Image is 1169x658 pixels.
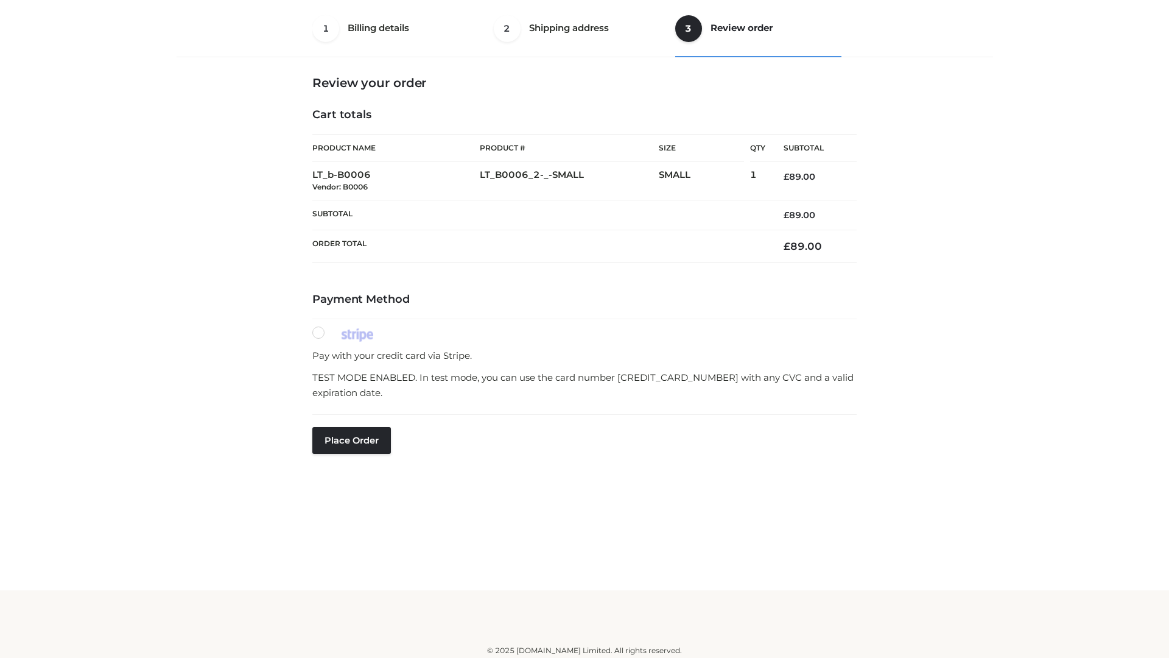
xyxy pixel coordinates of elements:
[312,182,368,191] small: Vendor: B0006
[659,135,744,162] th: Size
[312,76,857,90] h3: Review your order
[784,210,815,221] bdi: 89.00
[784,171,815,182] bdi: 89.00
[480,162,659,200] td: LT_B0006_2-_-SMALL
[312,230,765,263] th: Order Total
[312,370,857,401] p: TEST MODE ENABLED. In test mode, you can use the card number [CREDIT_CARD_NUMBER] with any CVC an...
[750,134,765,162] th: Qty
[312,348,857,364] p: Pay with your credit card via Stripe.
[480,134,659,162] th: Product #
[784,240,822,252] bdi: 89.00
[312,427,391,454] button: Place order
[784,240,790,252] span: £
[784,210,789,221] span: £
[312,162,480,200] td: LT_b-B0006
[181,645,988,657] div: © 2025 [DOMAIN_NAME] Limited. All rights reserved.
[312,134,480,162] th: Product Name
[750,162,765,200] td: 1
[312,293,857,306] h4: Payment Method
[784,171,789,182] span: £
[659,162,750,200] td: SMALL
[312,200,765,230] th: Subtotal
[765,135,857,162] th: Subtotal
[312,108,857,122] h4: Cart totals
